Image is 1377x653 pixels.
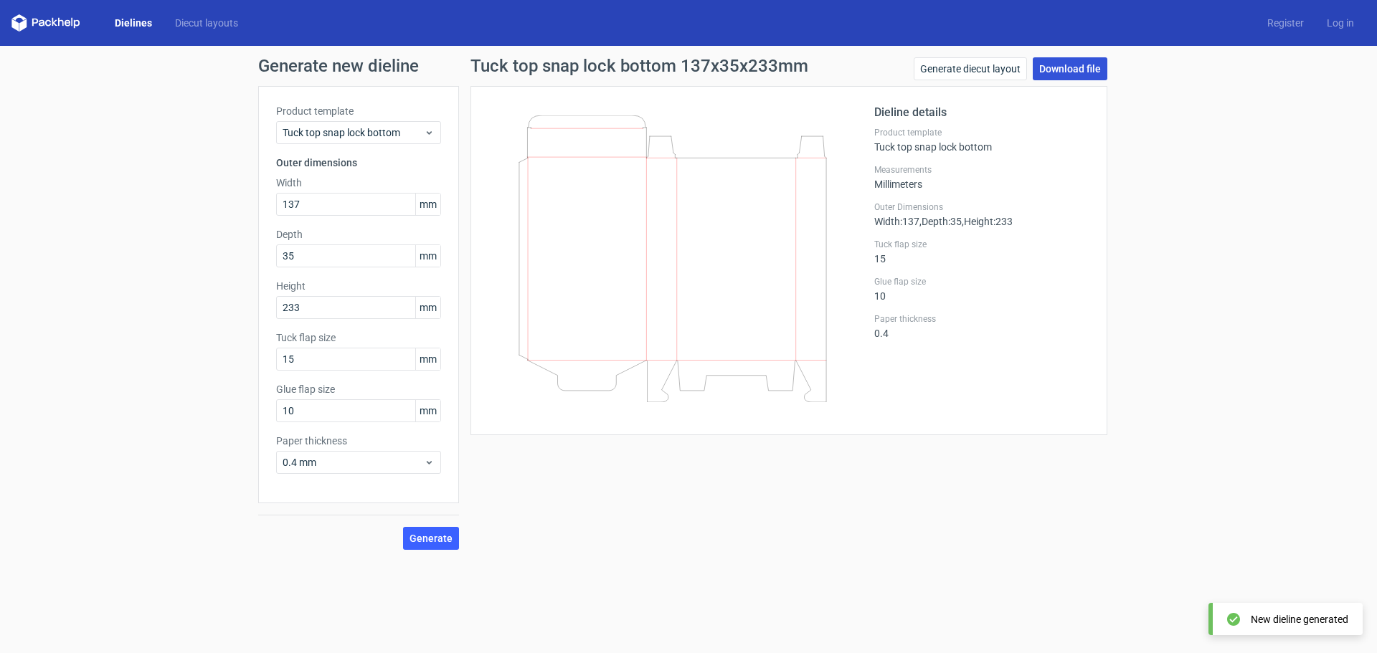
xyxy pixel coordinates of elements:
button: Generate [403,527,459,550]
label: Height [276,279,441,293]
label: Glue flap size [874,276,1089,287]
label: Paper thickness [276,434,441,448]
div: 0.4 [874,313,1089,339]
div: Tuck top snap lock bottom [874,127,1089,153]
span: mm [415,245,440,267]
div: 15 [874,239,1089,264]
a: Generate diecut layout [914,57,1027,80]
span: mm [415,400,440,421]
a: Diecut layouts [164,16,250,30]
span: 0.4 mm [283,455,424,470]
div: New dieline generated [1251,612,1348,626]
span: , Depth : 35 [919,216,962,227]
h1: Tuck top snap lock bottom 137x35x233mm [470,57,808,75]
h1: Generate new dieline [258,57,1119,75]
label: Tuck flap size [874,239,1089,250]
label: Outer Dimensions [874,201,1089,213]
div: 10 [874,276,1089,302]
label: Glue flap size [276,382,441,396]
span: , Height : 233 [962,216,1013,227]
label: Depth [276,227,441,242]
a: Log in [1315,16,1366,30]
span: Generate [410,533,453,543]
div: Millimeters [874,164,1089,190]
label: Paper thickness [874,313,1089,325]
label: Measurements [874,164,1089,176]
a: Download file [1033,57,1107,80]
span: mm [415,348,440,370]
label: Width [276,176,441,190]
label: Tuck flap size [276,330,441,345]
span: mm [415,297,440,318]
a: Dielines [103,16,164,30]
label: Product template [874,127,1089,138]
span: Tuck top snap lock bottom [283,125,424,140]
h3: Outer dimensions [276,156,441,170]
a: Register [1256,16,1315,30]
span: Width : 137 [874,216,919,227]
span: mm [415,194,440,215]
label: Product template [276,104,441,118]
h2: Dieline details [874,104,1089,121]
